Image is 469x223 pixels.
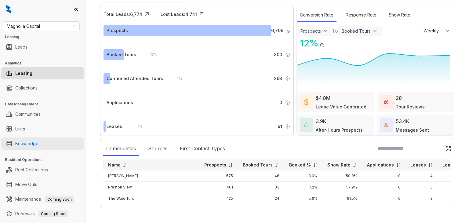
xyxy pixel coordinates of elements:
[316,118,326,125] div: 3.9K
[362,193,405,204] td: 0
[123,163,127,167] img: sorting
[15,67,32,79] a: Leasing
[1,123,84,135] li: Units
[15,208,68,220] a: RenewalsComing Soon
[297,36,318,50] div: 12 %
[1,164,84,176] li: Rent Collections
[396,118,409,125] div: 53.4K
[15,178,37,191] a: Move Outs
[316,104,366,110] div: Lease Value Generated
[15,123,25,135] a: Units
[372,28,378,34] img: ViewFilterArrow
[405,204,438,216] td: 10
[199,193,238,204] td: 425
[107,75,163,82] div: Confirmed Attended Tours
[15,108,41,120] a: Communities
[289,162,311,168] p: Booked %
[362,204,405,216] td: 0
[238,170,284,182] td: 46
[274,51,282,58] span: 800
[238,204,284,216] td: 88
[144,51,157,58] div: 12 %
[396,94,402,102] div: 28
[432,146,438,151] img: SearchIcon
[107,27,128,34] div: Prospects
[5,60,85,66] h3: Analytics
[15,41,27,53] a: Leads
[1,108,84,120] li: Communities
[342,28,371,34] div: Booked Tours
[38,210,68,217] span: Coming Soon
[396,104,425,110] div: Tour Reviews
[15,164,48,176] a: Rent Collections
[104,11,142,17] div: Total Leads: 6,774
[103,182,199,193] td: Preston View
[405,182,438,193] td: 3
[405,193,438,204] td: 3
[170,75,182,82] div: 4 %
[15,82,38,94] a: Collections
[238,193,284,204] td: 24
[271,27,283,34] span: 6,706
[396,127,429,133] div: Messages Sent
[7,22,76,31] span: Magnolia Capital
[367,162,394,168] p: Applications
[286,30,290,33] img: Info
[313,163,318,167] img: sorting
[238,182,284,193] td: 33
[304,98,308,106] img: LeaseValue
[322,28,328,34] img: ViewFilterArrow
[353,163,357,167] img: sorting
[428,163,433,167] img: sorting
[285,100,290,105] img: Info
[420,25,454,36] button: Weekly
[145,142,171,156] div: Sources
[107,123,122,130] div: Leases
[1,137,84,150] li: Knowledge
[228,163,233,167] img: sorting
[396,163,401,167] img: sorting
[107,99,133,106] div: Applications
[103,204,199,216] td: The View at [GEOGRAPHIC_DATA]
[108,162,121,168] p: Name
[284,182,322,193] td: 7.2%
[197,9,206,19] img: Click Icon
[442,162,460,168] p: Lease%
[327,162,351,168] p: Show Rate
[297,9,336,22] div: Conversion Rate
[424,28,442,34] span: Weekly
[325,37,334,46] img: Click Icon
[107,51,136,58] div: Booked Tours
[384,123,388,127] img: TotalFum
[405,170,438,182] td: 4
[285,76,290,81] img: Info
[316,127,363,133] div: After-Hours Prospects
[177,142,228,156] div: First Contact Types
[322,193,362,204] td: 61.5%
[199,182,238,193] td: 461
[5,101,85,107] h3: Data Management
[103,193,199,204] td: The Waterford
[285,52,290,57] img: Info
[410,162,426,168] p: Leases
[384,100,388,104] img: TourReviews
[15,137,38,150] a: Knowledge
[304,123,308,128] img: AfterHoursConversations
[1,178,84,191] li: Move Outs
[362,170,405,182] td: 0
[284,204,322,216] td: 22.3%
[386,9,413,22] div: Show Rate
[275,163,279,167] img: sorting
[1,193,84,205] li: Maintenance
[6,5,11,13] img: logo
[5,34,85,40] h3: Leasing
[322,170,362,182] td: 50.0%
[445,146,451,152] img: Click Icon
[142,9,151,19] img: Click Icon
[199,204,238,216] td: 395
[284,170,322,182] td: 8.0%
[161,11,197,17] div: Lost Leads: 4,741
[278,123,282,130] span: 91
[284,193,322,204] td: 5.6%
[285,124,290,129] img: Info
